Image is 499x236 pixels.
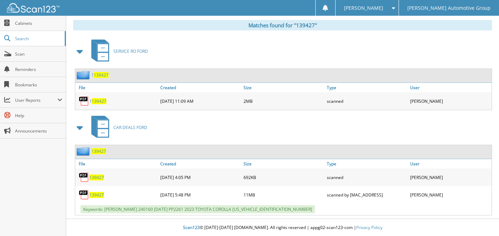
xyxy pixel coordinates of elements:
[408,83,492,92] a: User
[15,20,62,26] span: Cabinets
[113,48,148,54] span: SERVICE RO FORD
[408,188,492,202] div: [PERSON_NAME]
[159,94,242,108] div: [DATE] 11:09 AM
[344,6,383,10] span: [PERSON_NAME]
[325,170,408,184] div: scanned
[159,188,242,202] div: [DATE] 5:48 PM
[87,37,148,65] a: SERVICE RO FORD
[408,159,492,169] a: User
[325,188,408,202] div: scanned by [MAC_ADDRESS]
[242,188,325,202] div: 11MB
[325,94,408,108] div: scanned
[91,72,108,78] a: 1139427
[408,170,492,184] div: [PERSON_NAME]
[92,98,106,104] span: 139427
[113,124,147,130] span: CAR DEALS FORD
[183,224,200,230] span: Scan123
[15,82,62,88] span: Bookmarks
[159,159,242,169] a: Created
[242,94,325,108] div: 2MB
[242,83,325,92] a: Size
[79,96,89,106] img: PDF.png
[73,20,492,30] div: Matches found for "139427"
[356,224,382,230] a: Privacy Policy
[242,170,325,184] div: 692KB
[159,170,242,184] div: [DATE] 4:05 PM
[408,94,492,108] div: [PERSON_NAME]
[77,147,91,156] img: folder2.png
[79,189,89,200] img: PDF.png
[15,128,62,134] span: Announcements
[87,114,147,141] a: CAR DEALS FORD
[464,202,499,236] iframe: Chat Widget
[407,6,491,10] span: [PERSON_NAME] Automotive Group
[89,98,106,104] a: 1139427
[325,83,408,92] a: Type
[325,159,408,169] a: Type
[159,83,242,92] a: Created
[15,113,62,119] span: Help
[80,205,315,213] span: Keywords: [PERSON_NAME] 240160 [DATE] PP2261 2023 TOYOTA COROLLA [US_VEHICLE_IDENTIFICATION_NUMBER]
[94,72,108,78] span: 139427
[91,148,106,154] a: 139427
[75,83,159,92] a: File
[15,97,57,103] span: User Reports
[15,36,61,42] span: Search
[89,174,104,180] a: 139427
[7,3,59,13] img: scan123-logo-white.svg
[77,71,91,79] img: folder2.png
[15,51,62,57] span: Scan
[15,66,62,72] span: Reminders
[242,159,325,169] a: Size
[75,159,159,169] a: File
[89,192,104,198] a: 139427
[79,172,89,183] img: PDF.png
